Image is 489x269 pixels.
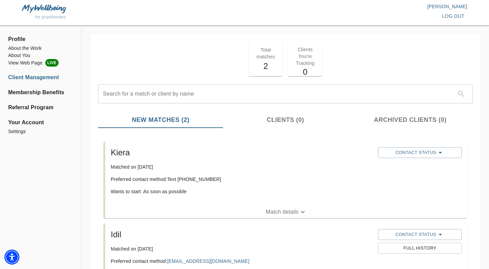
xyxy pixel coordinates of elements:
[8,128,73,135] a: Settings
[292,67,318,77] h5: 0
[439,10,467,23] button: log out
[8,103,73,112] a: Referral Program
[227,115,344,125] span: Clients (0)
[253,46,279,60] p: Total matches
[111,258,373,265] p: Preferred contact method:
[45,59,59,67] span: LIVE
[8,45,73,52] a: About the Work
[381,230,458,239] span: Contact Status
[8,88,73,97] a: Membership Benefits
[381,148,458,157] span: Contact Status
[381,244,458,252] span: Full History
[378,243,462,254] button: Full History
[105,206,467,218] button: Match details
[8,52,73,59] a: About You
[22,4,66,13] img: MyWellbeing
[266,208,299,216] p: Match details
[8,35,73,43] span: Profile
[8,59,73,67] a: View Web PageLIVE
[352,115,469,125] span: Archived Clients (0)
[245,3,467,10] p: [PERSON_NAME]
[442,12,464,20] span: log out
[292,46,318,67] p: Clients You're Tracking
[8,118,73,127] span: Your Account
[102,115,219,125] span: New Matches (2)
[378,229,462,240] button: Contact Status
[111,188,373,195] p: Wants to start: As soon as possible
[111,164,373,170] p: Matched on [DATE]
[111,245,373,252] p: Matched on [DATE]
[111,176,373,183] p: Preferred contact method: Text [PHONE_NUMBER]
[111,229,373,240] h5: Idil
[167,258,249,264] a: [EMAIL_ADDRESS][DOMAIN_NAME]
[8,59,73,67] li: View Web Page
[8,73,73,82] a: Client Management
[35,15,66,19] span: for practitioners
[4,250,19,265] div: Accessibility Menu
[253,61,279,72] h5: 2
[378,147,462,158] button: Contact Status
[111,147,373,158] h5: Kiera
